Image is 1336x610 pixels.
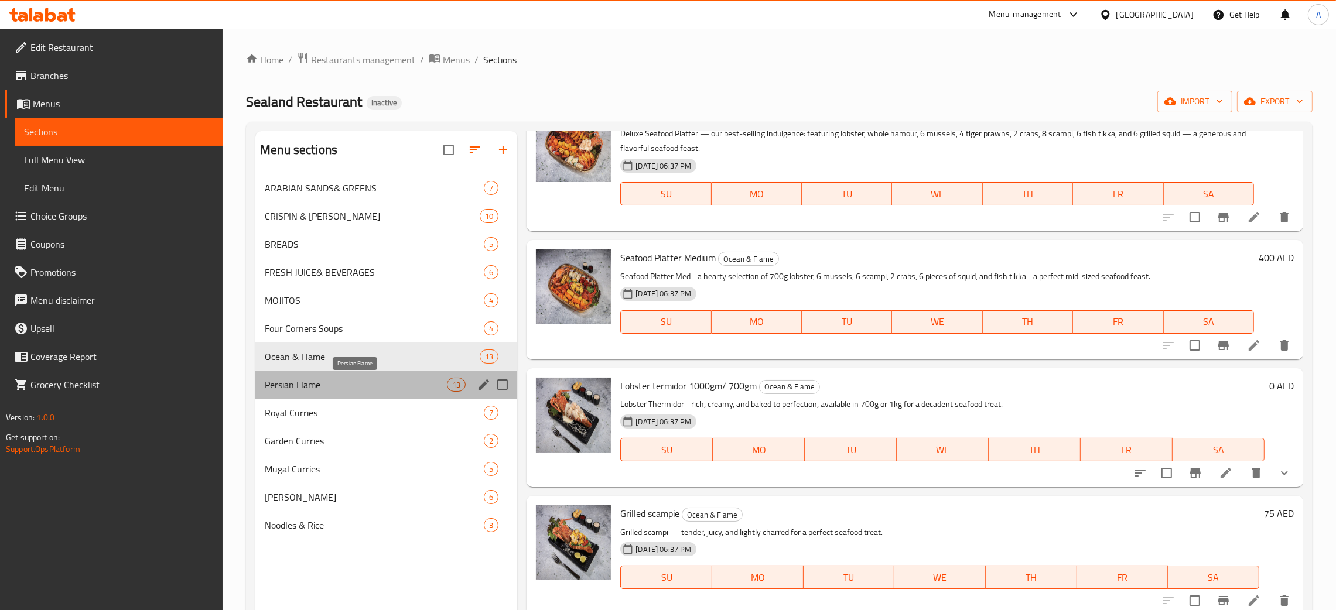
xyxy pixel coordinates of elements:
[1168,186,1249,203] span: SA
[5,286,223,314] a: Menu disclaimer
[5,33,223,61] a: Edit Restaurant
[480,351,498,362] span: 13
[5,342,223,371] a: Coverage Report
[1277,466,1291,480] svg: Show Choices
[297,52,415,67] a: Restaurants management
[6,410,35,425] span: Version:
[983,310,1073,334] button: TH
[367,98,402,108] span: Inactive
[809,441,892,458] span: TU
[480,349,498,364] div: items
[1237,91,1313,112] button: export
[265,490,484,504] div: Regal Biriyani
[712,566,804,589] button: MO
[1183,205,1207,229] span: Select to update
[620,505,679,522] span: Grilled scampie
[988,186,1068,203] span: TH
[1316,8,1321,21] span: A
[1270,331,1299,359] button: delete
[1116,8,1194,21] div: [GEOGRAPHIC_DATA]
[255,511,517,539] div: Noodles & Rice3
[24,125,214,139] span: Sections
[760,380,819,393] span: Ocean & Flame
[443,53,470,67] span: Menus
[631,288,696,299] span: [DATE] 06:37 PM
[807,186,887,203] span: TU
[1209,331,1238,359] button: Branch-specific-item
[255,483,517,511] div: [PERSON_NAME]6
[30,378,214,392] span: Grocery Checklist
[5,230,223,258] a: Coupons
[447,379,465,390] span: 13
[265,321,484,335] span: Four Corners Soups
[718,252,779,266] div: Ocean & Flame
[255,455,517,483] div: Mugal Curries5
[5,314,223,342] a: Upsell
[36,410,54,425] span: 1.0.0
[620,269,1254,284] p: Seafood Platter Med - a hearty selection of 700g lobster, 6 mussels, 6 scampi, 2 crabs, 6 pieces ...
[255,342,517,371] div: Ocean & Flame13
[484,436,498,447] span: 2
[1247,338,1261,352] a: Edit menu item
[1077,566,1168,589] button: FR
[484,434,498,448] div: items
[899,569,981,586] span: WE
[484,237,498,251] div: items
[1264,505,1294,522] h6: 75 AED
[1164,310,1254,334] button: SA
[5,90,223,118] a: Menus
[1078,186,1159,203] span: FR
[30,209,214,223] span: Choice Groups
[255,174,517,202] div: ARABIAN SANDS& GREENS7
[265,518,484,532] span: Noodles & Rice
[536,107,611,182] img: Delux Seafood platter
[5,258,223,286] a: Promotions
[484,464,498,475] span: 5
[1183,333,1207,358] span: Select to update
[716,186,797,203] span: MO
[255,427,517,455] div: Garden Curries2
[30,321,214,335] span: Upsell
[265,434,484,448] span: Garden Curries
[484,267,498,278] span: 6
[265,209,480,223] div: CRISPIN & LUCIAN BITES
[1247,594,1261,608] a: Edit menu item
[255,169,517,544] nav: Menu sections
[988,313,1068,330] span: TH
[808,569,890,586] span: TU
[30,349,214,364] span: Coverage Report
[631,416,696,427] span: [DATE] 06:37 PM
[1085,441,1168,458] span: FR
[24,181,214,195] span: Edit Menu
[1073,310,1163,334] button: FR
[1126,459,1154,487] button: sort-choices
[265,237,484,251] span: BREADS
[897,186,978,203] span: WE
[1082,569,1164,586] span: FR
[436,138,461,162] span: Select all sections
[246,53,283,67] a: Home
[484,490,498,504] div: items
[989,8,1061,22] div: Menu-management
[1154,461,1179,485] span: Select to update
[1269,378,1294,394] h6: 0 AED
[30,265,214,279] span: Promotions
[717,569,799,586] span: MO
[367,96,402,110] div: Inactive
[716,313,797,330] span: MO
[1270,459,1299,487] button: show more
[1078,313,1159,330] span: FR
[536,505,611,580] img: Grilled scampie
[626,569,708,586] span: SU
[265,181,484,195] span: ARABIAN SANDS& GREENS
[265,406,484,420] div: Royal Curries
[1259,249,1294,266] h6: 400 AED
[265,293,484,307] span: MOJITOS
[802,310,892,334] button: TU
[713,438,805,461] button: MO
[15,146,223,174] a: Full Menu View
[802,182,892,205] button: TU
[901,441,984,458] span: WE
